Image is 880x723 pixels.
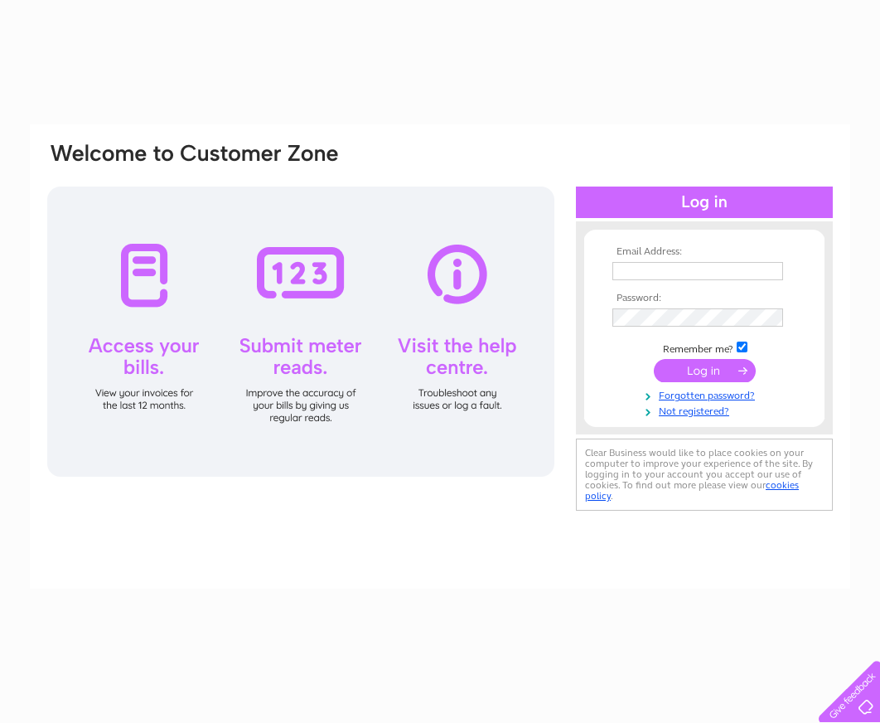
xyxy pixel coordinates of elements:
[576,439,833,511] div: Clear Business would like to place cookies on your computer to improve your experience of the sit...
[612,402,800,418] a: Not registered?
[608,246,800,258] th: Email Address:
[608,339,800,356] td: Remember me?
[608,293,800,304] th: Password:
[654,359,756,382] input: Submit
[585,479,799,502] a: cookies policy
[612,386,800,402] a: Forgotten password?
